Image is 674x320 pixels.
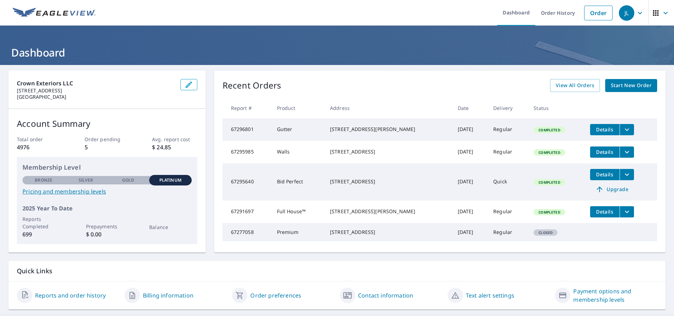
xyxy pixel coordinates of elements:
[488,141,528,163] td: Regular
[223,141,271,163] td: 67295985
[594,171,615,178] span: Details
[488,118,528,141] td: Regular
[17,117,197,130] p: Account Summary
[143,291,193,300] a: Billing information
[86,230,128,239] p: $ 0.00
[594,185,630,194] span: Upgrade
[620,146,634,158] button: filesDropdownBtn-67295985
[17,94,175,100] p: [GEOGRAPHIC_DATA]
[13,8,95,18] img: EV Logo
[590,169,620,180] button: detailsBtn-67295640
[159,177,181,183] p: Platinum
[223,163,271,201] td: 67295640
[149,223,191,231] p: Balance
[452,223,488,241] td: [DATE]
[271,98,324,118] th: Product
[594,149,615,155] span: Details
[271,163,324,201] td: Bid Perfect
[488,98,528,118] th: Delivery
[619,5,634,21] div: JL
[79,177,93,183] p: Silver
[271,141,324,163] td: Walls
[452,201,488,223] td: [DATE]
[330,229,447,236] div: [STREET_ADDRESS]
[605,79,657,92] a: Start New Order
[223,201,271,223] td: 67291697
[488,201,528,223] td: Regular
[590,124,620,135] button: detailsBtn-67296801
[452,141,488,163] td: [DATE]
[488,163,528,201] td: Quick
[590,206,620,217] button: detailsBtn-67291697
[35,177,52,183] p: Bronze
[528,98,584,118] th: Status
[152,136,197,143] p: Avg. report cost
[223,98,271,118] th: Report #
[22,163,192,172] p: Membership Level
[330,126,447,133] div: [STREET_ADDRESS][PERSON_NAME]
[86,223,128,230] p: Prepayments
[17,143,62,151] p: 4976
[534,230,557,235] span: Closed
[620,206,634,217] button: filesDropdownBtn-67291697
[534,128,564,132] span: Completed
[22,230,65,239] p: 699
[271,223,324,241] td: Premium
[452,118,488,141] td: [DATE]
[17,267,657,275] p: Quick Links
[35,291,106,300] a: Reports and order history
[590,184,634,195] a: Upgrade
[271,201,324,223] td: Full House™
[330,208,447,215] div: [STREET_ADDRESS][PERSON_NAME]
[620,169,634,180] button: filesDropdownBtn-67295640
[534,180,564,185] span: Completed
[466,291,514,300] a: Text alert settings
[223,223,271,241] td: 67277058
[594,208,615,215] span: Details
[223,118,271,141] td: 67296801
[550,79,600,92] a: View All Orders
[534,150,564,155] span: Completed
[452,98,488,118] th: Date
[22,187,192,196] a: Pricing and membership levels
[556,81,594,90] span: View All Orders
[85,143,130,151] p: 5
[620,124,634,135] button: filesDropdownBtn-67296801
[152,143,197,151] p: $ 24.85
[330,178,447,185] div: [STREET_ADDRESS]
[594,126,615,133] span: Details
[17,136,62,143] p: Total order
[611,81,652,90] span: Start New Order
[271,118,324,141] td: Gutter
[590,146,620,158] button: detailsBtn-67295985
[223,79,282,92] p: Recent Orders
[488,223,528,241] td: Regular
[330,148,447,155] div: [STREET_ADDRESS]
[85,136,130,143] p: Order pending
[17,87,175,94] p: [STREET_ADDRESS]
[324,98,452,118] th: Address
[17,79,175,87] p: Crown Exteriors LLC
[584,6,613,20] a: Order
[22,215,65,230] p: Reports Completed
[250,291,301,300] a: Order preferences
[573,287,657,304] a: Payment options and membership levels
[22,204,192,213] p: 2025 Year To Date
[8,45,666,60] h1: Dashboard
[452,163,488,201] td: [DATE]
[122,177,134,183] p: Gold
[358,291,413,300] a: Contact information
[534,210,564,215] span: Completed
